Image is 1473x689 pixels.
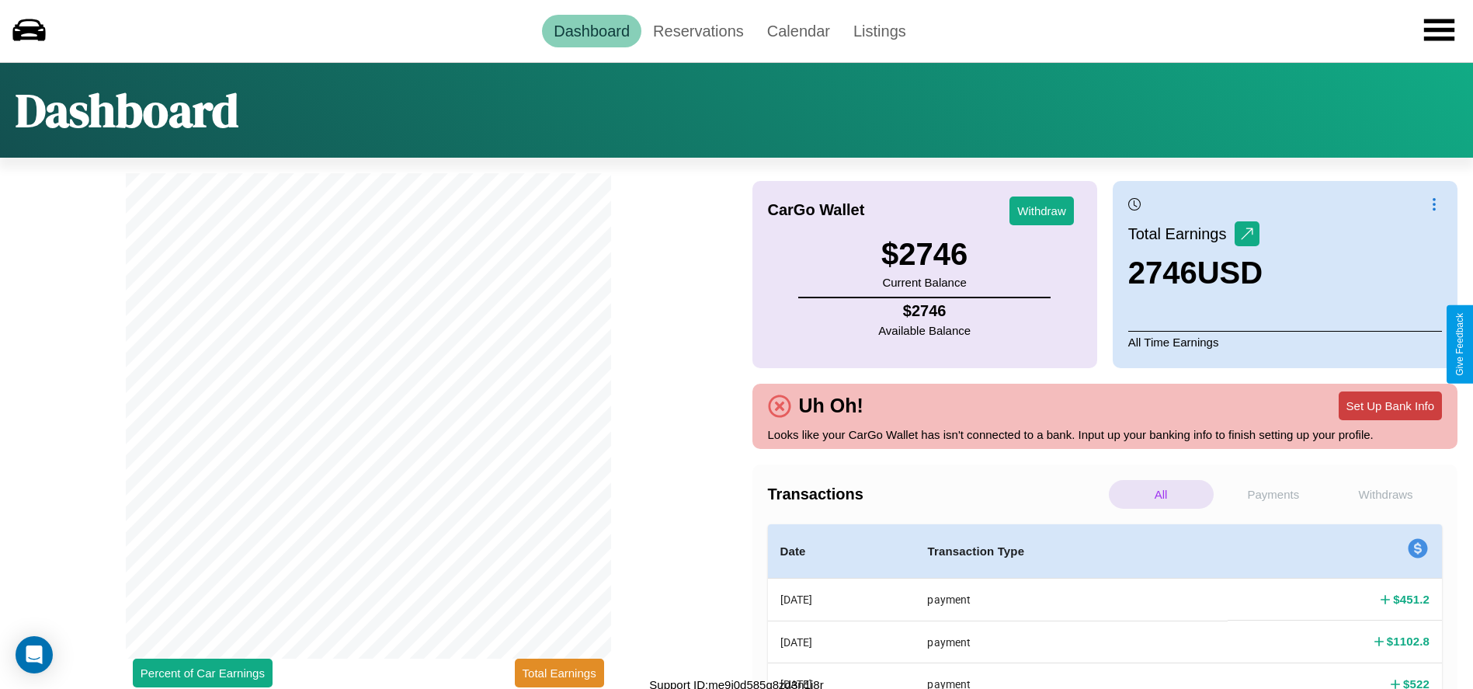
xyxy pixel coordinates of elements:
[927,542,1215,561] h4: Transaction Type
[515,659,604,687] button: Total Earnings
[1454,313,1465,376] div: Give Feedback
[768,485,1105,503] h4: Transactions
[915,621,1228,663] th: payment
[1393,591,1430,607] h4: $ 451.2
[878,320,971,341] p: Available Balance
[1221,480,1326,509] p: Payments
[768,621,915,663] th: [DATE]
[881,237,968,272] h3: $ 2746
[768,579,915,621] th: [DATE]
[16,636,53,673] div: Open Intercom Messenger
[791,395,871,417] h4: Uh Oh!
[1333,480,1438,509] p: Withdraws
[1128,256,1263,291] h3: 2746 USD
[878,302,971,320] h4: $ 2746
[133,659,273,687] button: Percent of Car Earnings
[768,201,865,219] h4: CarGo Wallet
[881,272,968,293] p: Current Balance
[842,15,918,47] a: Listings
[915,579,1228,621] th: payment
[641,15,756,47] a: Reservations
[1387,633,1430,649] h4: $ 1102.8
[1128,331,1442,353] p: All Time Earnings
[768,424,1443,445] p: Looks like your CarGo Wallet has isn't connected to a bank. Input up your banking info to finish ...
[16,78,238,142] h1: Dashboard
[542,15,641,47] a: Dashboard
[1109,480,1214,509] p: All
[1128,220,1235,248] p: Total Earnings
[756,15,842,47] a: Calendar
[1009,197,1074,225] button: Withdraw
[1339,391,1442,420] button: Set Up Bank Info
[780,542,903,561] h4: Date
